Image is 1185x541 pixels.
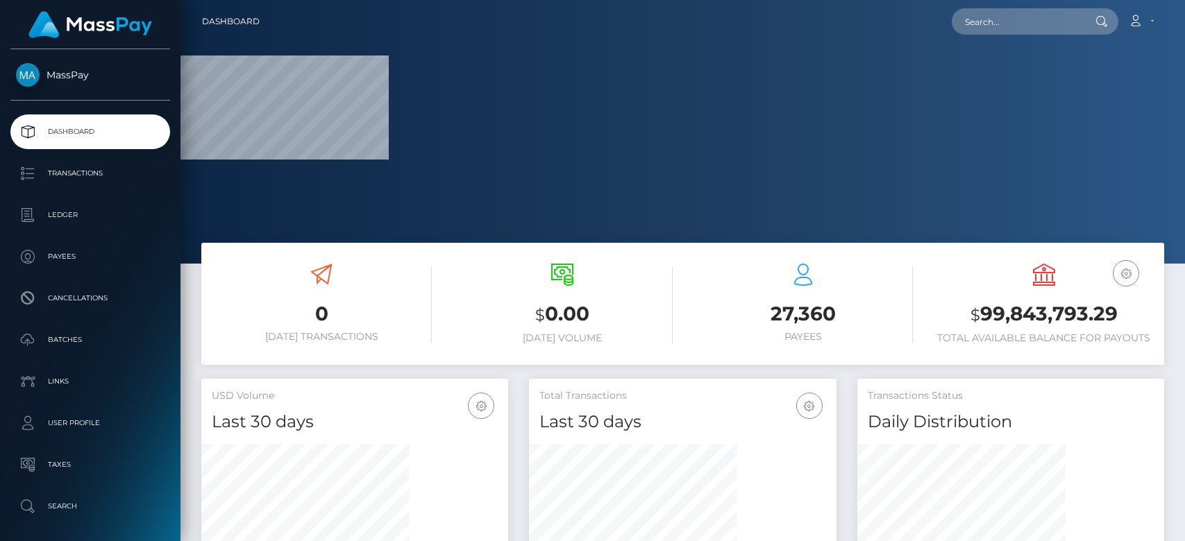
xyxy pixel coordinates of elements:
span: MassPay [10,69,170,81]
a: Dashboard [202,7,260,36]
img: MassPay Logo [28,11,152,38]
h4: Daily Distribution [868,410,1154,434]
a: Links [10,364,170,399]
p: Payees [16,246,165,267]
a: Cancellations [10,281,170,316]
h6: Total Available Balance for Payouts [934,332,1154,344]
h4: Last 30 days [212,410,498,434]
h6: [DATE] Transactions [212,331,432,343]
h6: [DATE] Volume [453,332,673,344]
p: Taxes [16,454,165,475]
h3: 27,360 [694,300,914,327]
p: Search [16,496,165,517]
a: Payees [10,239,170,274]
h5: Total Transactions [539,389,825,403]
h3: 99,843,793.29 [934,300,1154,329]
input: Search... [952,8,1082,35]
h5: Transactions Status [868,389,1154,403]
h6: Payees [694,331,914,343]
a: Taxes [10,447,170,482]
a: Transactions [10,156,170,191]
small: $ [535,305,545,325]
p: Transactions [16,163,165,184]
p: Dashboard [16,121,165,142]
small: $ [970,305,980,325]
h3: 0.00 [453,300,673,329]
a: Ledger [10,198,170,232]
h3: 0 [212,300,432,327]
h4: Last 30 days [539,410,825,434]
a: Search [10,489,170,524]
img: MassPay [16,63,40,87]
p: Cancellations [16,288,165,309]
a: Batches [10,323,170,357]
p: Batches [16,329,165,350]
p: Ledger [16,205,165,225]
a: User Profile [10,406,170,440]
a: Dashboard [10,114,170,149]
h5: USD Volume [212,389,498,403]
p: User Profile [16,413,165,433]
p: Links [16,371,165,392]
